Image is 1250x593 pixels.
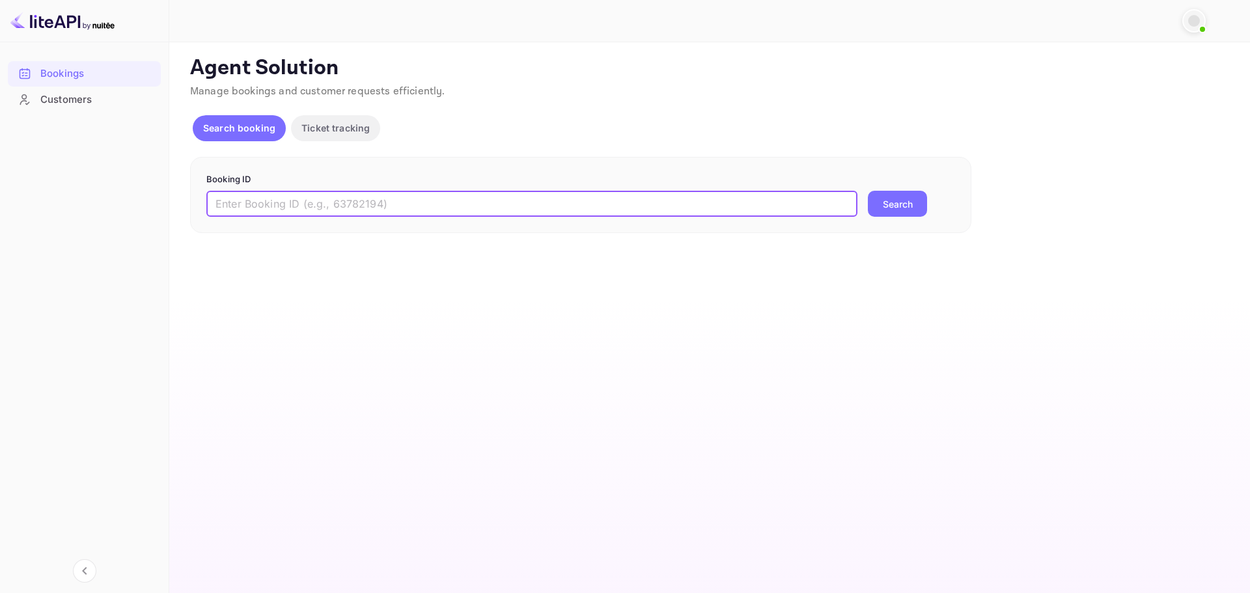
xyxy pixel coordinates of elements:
div: Customers [40,92,154,107]
div: Customers [8,87,161,113]
div: Bookings [8,61,161,87]
p: Ticket tracking [301,121,370,135]
div: Bookings [40,66,154,81]
p: Search booking [203,121,275,135]
img: LiteAPI logo [10,10,115,31]
button: Search [868,191,927,217]
span: Manage bookings and customer requests efficiently. [190,85,445,98]
button: Collapse navigation [73,559,96,583]
p: Booking ID [206,173,955,186]
a: Bookings [8,61,161,85]
p: Agent Solution [190,55,1227,81]
input: Enter Booking ID (e.g., 63782194) [206,191,857,217]
a: Customers [8,87,161,111]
